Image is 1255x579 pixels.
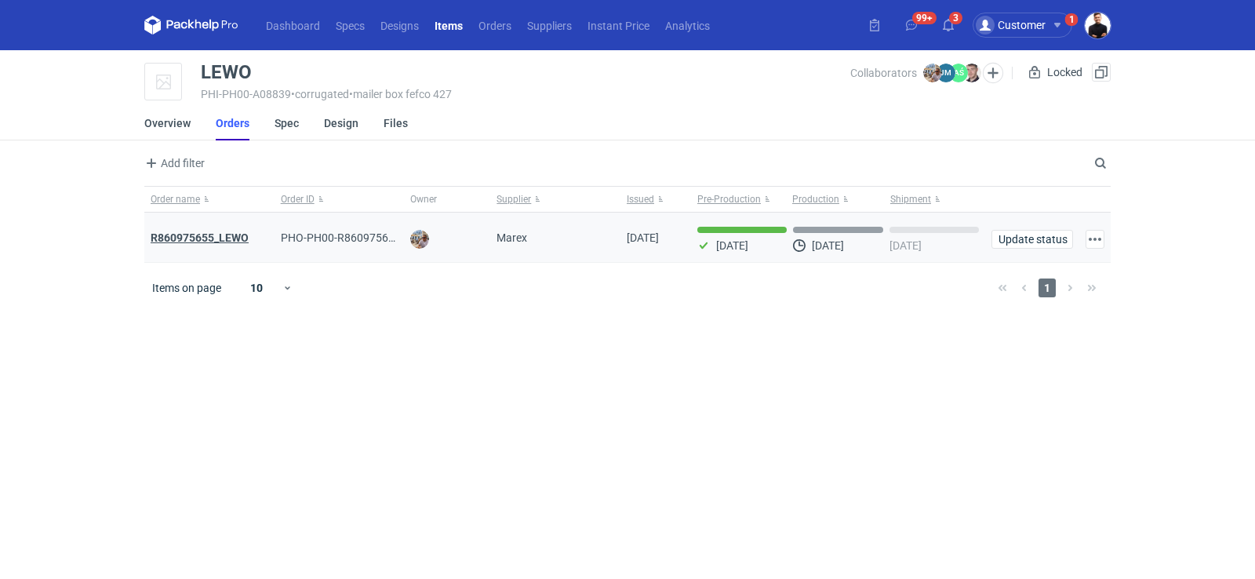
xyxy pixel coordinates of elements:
span: Production [792,193,839,206]
span: 1 [1039,279,1056,297]
span: Order ID [281,193,315,206]
div: 10 [231,277,282,299]
p: [DATE] [812,239,844,252]
span: Owner [410,193,437,206]
a: Orders [471,16,519,35]
span: Supplier [497,193,531,206]
button: Update status [991,230,1073,249]
div: 1 [1069,14,1075,25]
button: Pre-Production [691,187,789,212]
div: Locked [1025,63,1086,82]
span: PHO-PH00-R860975655_LEWO [281,231,435,244]
input: Search [1091,154,1141,173]
img: Tomasz Kubiak [1085,13,1111,38]
svg: Packhelp Pro [144,16,238,35]
p: [DATE] [889,239,922,252]
span: Pre-Production [697,193,761,206]
a: Dashboard [258,16,328,35]
div: Customer [976,16,1046,35]
a: Items [427,16,471,35]
img: Maciej Sikora [962,64,981,82]
img: Michał Palasek [923,64,942,82]
a: Analytics [657,16,718,35]
p: [DATE] [716,239,748,252]
button: Order ID [275,187,405,212]
span: Issued [627,193,654,206]
a: Design [324,106,358,140]
button: Duplicate Item [1092,63,1111,82]
figcaption: JM [937,64,955,82]
button: Customer1 [973,13,1085,38]
span: Shipment [890,193,931,206]
button: 99+ [899,13,924,38]
button: Production [789,187,887,212]
span: Items on page [152,280,221,296]
figcaption: AŚ [949,64,968,82]
span: 22/08/2025 [627,231,659,244]
div: Marex [490,213,620,263]
button: Add filter [141,154,206,173]
button: Order name [144,187,275,212]
span: Add filter [142,154,205,173]
button: Issued [620,187,691,212]
span: Collaborators [850,67,917,79]
a: Suppliers [519,16,580,35]
img: Michał Palasek [410,230,429,249]
a: R860975655_LEWO [151,231,249,244]
span: • corrugated [291,88,349,100]
div: LEWO [201,63,252,82]
div: PHI-PH00-A08839 [201,88,850,100]
a: Instant Price [580,16,657,35]
button: Shipment [887,187,985,212]
a: Files [384,106,408,140]
button: Actions [1086,230,1104,249]
span: • mailer box fefco 427 [349,88,452,100]
span: Order name [151,193,200,206]
span: Update status [999,234,1066,245]
a: Designs [373,16,427,35]
a: Overview [144,106,191,140]
button: 3 [936,13,961,38]
a: Specs [328,16,373,35]
button: Edit collaborators [983,63,1003,83]
a: Spec [275,106,299,140]
a: Orders [216,106,249,140]
span: Marex [497,230,527,246]
button: Supplier [490,187,620,212]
